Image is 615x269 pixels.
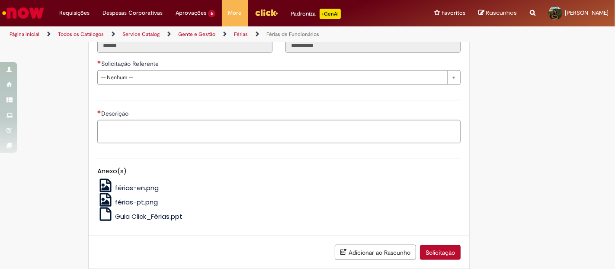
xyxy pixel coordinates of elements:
[97,60,101,64] span: Necessários
[285,38,461,53] input: Nome da Unidade
[208,10,215,17] span: 6
[97,212,183,221] a: Guia Click_Férias.ppt
[59,9,90,17] span: Requisições
[442,9,465,17] span: Favoritos
[102,9,163,17] span: Despesas Corporativas
[478,9,517,17] a: Rascunhos
[255,6,278,19] img: click_logo_yellow_360x200.png
[97,183,159,192] a: férias-en.png
[6,26,404,42] ul: Trilhas de página
[115,183,159,192] span: férias-en.png
[291,9,341,19] div: Padroniza
[58,31,104,38] a: Todos os Catálogos
[97,120,461,143] textarea: Descrição
[266,31,319,38] a: Férias de Funcionários
[101,60,160,68] span: Solicitação Referente
[115,212,183,221] span: Guia Click_Férias.ppt
[234,31,248,38] a: Férias
[176,9,206,17] span: Aprovações
[1,4,45,22] img: ServiceNow
[10,31,39,38] a: Página inicial
[420,245,461,260] button: Solicitação
[335,245,416,260] button: Adicionar ao Rascunho
[97,110,101,113] span: Necessários
[486,9,517,17] span: Rascunhos
[320,9,341,19] p: +GenAi
[178,31,215,38] a: Gente e Gestão
[97,38,272,53] input: Nome da Regional / GEO
[101,71,443,84] span: -- Nenhum --
[115,198,158,207] span: férias-pt.png
[97,168,461,175] h5: Anexo(s)
[565,9,609,16] span: [PERSON_NAME]
[228,9,242,17] span: More
[101,110,130,117] span: Descrição
[122,31,160,38] a: Service Catalog
[97,198,158,207] a: férias-pt.png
